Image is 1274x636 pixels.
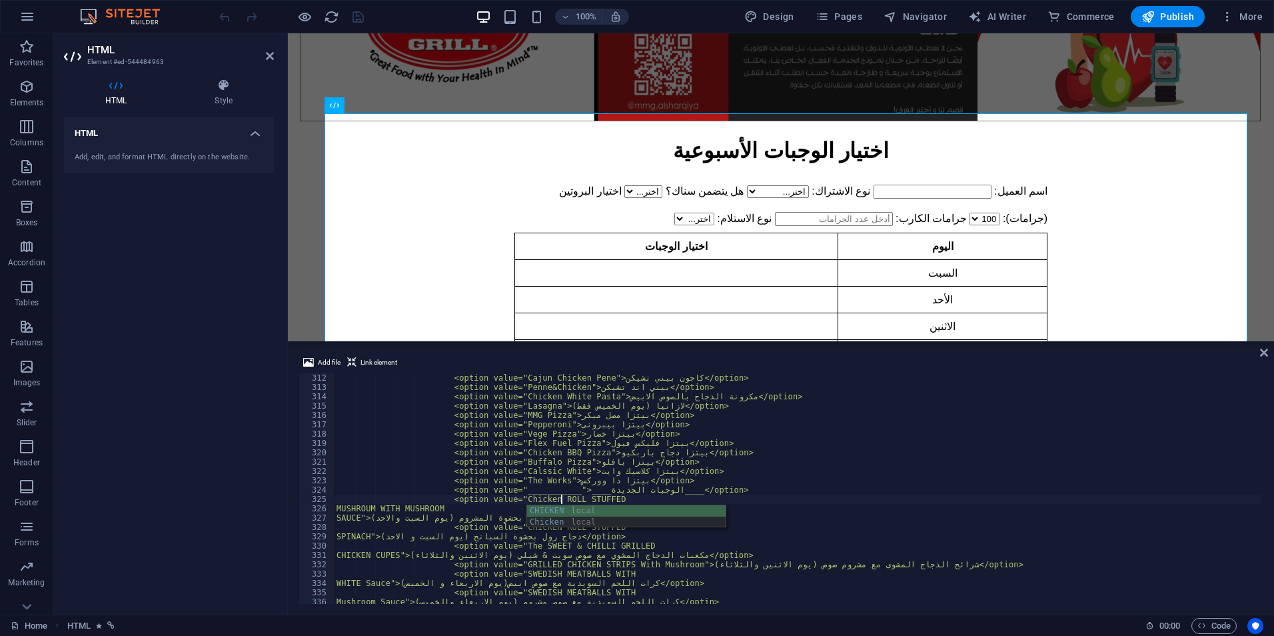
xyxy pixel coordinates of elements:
i: Element contains an animation [96,622,102,629]
div: 323 [299,476,335,485]
div: 317 [299,420,335,429]
div: 334 [299,579,335,588]
p: Footer [15,497,39,508]
p: Favorites [9,57,43,68]
div: 324 [299,485,335,495]
div: 320 [299,448,335,457]
p: Content [12,177,41,188]
span: Add file [318,355,340,371]
div: Design (Ctrl+Alt+Y) [739,6,800,27]
button: Commerce [1042,6,1120,27]
div: 312 [299,373,335,383]
button: 100% [555,9,602,25]
div: 326 [299,504,335,513]
button: reload [323,9,339,25]
h6: Session time [1145,618,1181,634]
p: Tables [15,297,39,308]
p: Marketing [8,577,45,588]
div: 333 [299,569,335,579]
button: Design [739,6,800,27]
div: 321 [299,457,335,467]
p: Images [13,377,41,388]
button: Navigator [878,6,952,27]
div: 319 [299,439,335,448]
div: 328 [299,523,335,532]
div: 336 [299,597,335,607]
p: Slider [17,417,37,428]
span: : [1169,621,1171,631]
h4: HTML [64,79,173,107]
p: Boxes [16,217,38,228]
div: Add, edit, and format HTML directly on the website. [75,152,263,163]
span: Commerce [1047,10,1115,23]
button: Code [1191,618,1237,634]
div: 331 [299,551,335,560]
span: Link element [360,355,397,371]
h4: HTML [64,117,274,141]
button: AI Writer [963,6,1031,27]
span: More [1221,10,1263,23]
span: Code [1197,618,1231,634]
div: 327 [299,513,335,523]
span: AI Writer [968,10,1026,23]
i: On resize automatically adjust zoom level to fit chosen device. [610,11,622,23]
button: Publish [1131,6,1205,27]
i: This element is linked [107,622,115,629]
span: Click to select. Double-click to edit [67,618,91,634]
p: Header [13,457,40,468]
button: Link element [345,355,399,371]
div: 315 [299,401,335,411]
h3: Element #ed-544484963 [87,56,247,68]
button: Usercentrics [1247,618,1263,634]
button: Add file [301,355,342,371]
i: Reload page [324,9,339,25]
a: Click to cancel selection. Double-click to open Pages [11,618,47,634]
p: Columns [10,137,43,148]
div: 329 [299,532,335,541]
span: Publish [1141,10,1194,23]
img: Editor Logo [77,9,177,25]
span: Design [744,10,794,23]
div: 332 [299,560,335,569]
button: Pages [810,6,868,27]
input: أدخل عدد الجرامات [487,179,605,193]
h6: 100% [575,9,596,25]
p: Forms [15,537,39,548]
button: More [1215,6,1268,27]
button: Click here to leave preview mode and continue editing [297,9,313,25]
div: 322 [299,467,335,476]
p: Elements [10,97,44,108]
div: 318 [299,429,335,439]
p: Accordion [8,257,45,268]
div: 325 [299,495,335,504]
p: Features [11,337,43,348]
h2: HTML [87,44,274,56]
div: 330 [299,541,335,551]
div: 316 [299,411,335,420]
span: Pages [816,10,862,23]
div: 335 [299,588,335,597]
span: Navigator [884,10,947,23]
span: 00 00 [1159,618,1180,634]
div: 314 [299,392,335,401]
nav: breadcrumb [67,618,115,634]
h4: Style [173,79,274,107]
div: 313 [299,383,335,392]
